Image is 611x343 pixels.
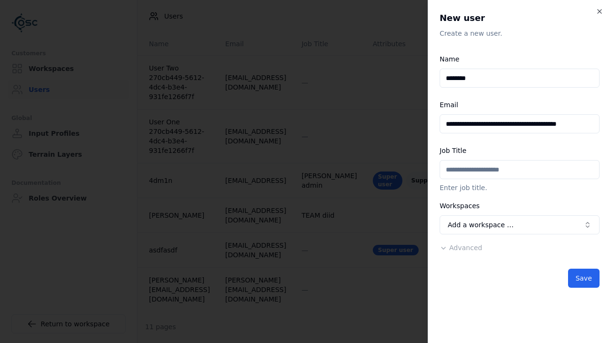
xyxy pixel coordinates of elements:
[440,202,480,210] label: Workspaces
[449,244,482,252] span: Advanced
[440,11,600,25] h2: New user
[448,220,514,230] span: Add a workspace …
[440,183,600,192] p: Enter job title.
[440,55,459,63] label: Name
[440,147,466,154] label: Job Title
[440,243,482,252] button: Advanced
[440,29,600,38] p: Create a new user.
[568,269,600,288] button: Save
[440,101,458,109] label: Email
